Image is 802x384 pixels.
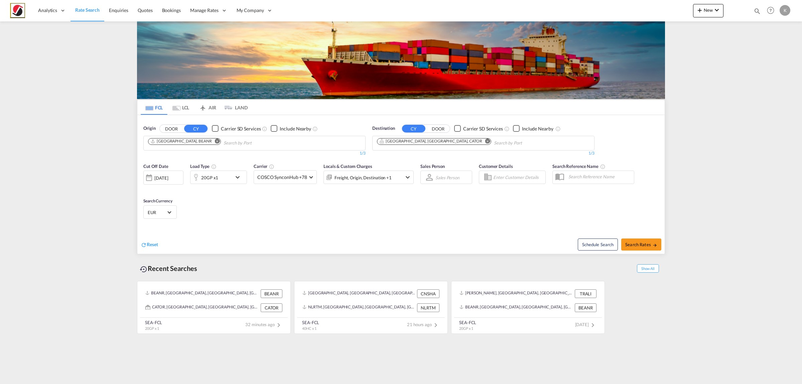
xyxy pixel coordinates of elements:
div: Freight Origin Destination Factory Stuffing [335,173,392,182]
span: Locals & Custom Charges [323,164,372,169]
span: Reset [147,242,158,247]
md-icon: icon-chevron-down [713,6,721,14]
span: Load Type [190,164,217,169]
span: Cut Off Date [143,164,168,169]
div: [DATE] [154,175,168,181]
button: Remove [481,138,491,145]
md-checkbox: Checkbox No Ink [513,125,553,132]
span: 21 hours ago [407,322,440,327]
div: icon-magnify [754,7,761,17]
span: Carrier [254,164,274,169]
div: CATOR, Toronto, ON, Canada, North America, Americas [145,303,259,312]
button: CY [184,125,208,132]
md-tab-item: LAND [221,100,248,115]
input: Search Reference Name [565,172,634,182]
span: Manage Rates [190,7,219,14]
md-icon: icon-arrow-right [653,243,657,248]
span: Search Rates [625,242,657,247]
recent-search-card: [GEOGRAPHIC_DATA], [GEOGRAPHIC_DATA], [GEOGRAPHIC_DATA], [GEOGRAPHIC_DATA] & [GEOGRAPHIC_DATA], [... [294,281,448,334]
span: Rate Search [75,7,100,13]
span: Search Reference Name [552,164,606,169]
div: NLRTM, Rotterdam, Netherlands, Western Europe, Europe [302,303,415,312]
span: 32 minutes ago [245,322,283,327]
md-icon: icon-chevron-right [275,321,283,329]
span: Bookings [162,7,181,13]
md-select: Select Currency: € EUREuro [147,207,173,217]
button: DOOR [426,125,450,132]
md-icon: The selected Trucker/Carrierwill be displayed in the rate results If the rates are from another f... [269,164,274,169]
div: TRALI, Aliaga, Türkiye, South West Asia, Asia Pacific [459,289,573,298]
span: Customer Details [479,164,513,169]
md-icon: icon-chevron-down [234,173,245,181]
recent-search-card: [PERSON_NAME], [GEOGRAPHIC_DATA], [GEOGRAPHIC_DATA], [GEOGRAPHIC_DATA], [GEOGRAPHIC_DATA] TRALIBE... [451,281,605,334]
md-datepicker: Select [143,184,148,193]
md-icon: Unchecked: Ignores neighbouring ports when fetching rates.Checked : Includes neighbouring ports w... [555,126,561,131]
div: SEA-FCL [459,319,476,325]
md-icon: icon-airplane [199,104,207,109]
span: 20GP x 1 [459,326,473,330]
md-tab-item: AIR [194,100,221,115]
md-icon: Unchecked: Ignores neighbouring ports when fetching rates.Checked : Includes neighbouring ports w... [312,126,318,131]
div: Include Nearby [280,125,311,132]
md-icon: Unchecked: Search for CY (Container Yard) services for all selected carriers.Checked : Search for... [504,126,510,131]
div: 20GP x1 [201,173,218,182]
input: Chips input. [224,138,287,149]
md-icon: icon-refresh [141,242,147,248]
div: K [780,5,790,16]
div: NLRTM [417,303,439,312]
span: EUR [148,209,166,215]
div: SEA-FCL [302,319,319,325]
div: Help [765,5,780,17]
md-icon: icon-chevron-right [589,321,597,329]
div: CNSHA [417,289,439,298]
div: Include Nearby [522,125,553,132]
span: Enquiries [109,7,128,13]
img: LCL+%26+FCL+BACKGROUND.png [137,21,665,99]
button: Remove [211,138,221,145]
div: 1/3 [143,151,366,156]
div: BEANR, Antwerp, Belgium, Western Europe, Europe [459,303,573,312]
div: Carrier SD Services [221,125,261,132]
div: Antwerp, BEANR [150,138,212,144]
div: [DATE] [143,171,183,185]
div: Toronto, ON, CATOR [379,138,482,144]
span: Sales Person [420,164,445,169]
md-checkbox: Checkbox No Ink [454,125,503,132]
md-icon: Your search will be saved by the below given name [600,164,606,169]
input: Chips input. [494,138,557,149]
md-checkbox: Checkbox No Ink [271,125,311,132]
div: SEA-FCL [145,319,162,325]
span: 40HC x 1 [302,326,316,330]
button: Note: By default Schedule search will only considerorigin ports, destination ports and cut off da... [578,238,618,251]
div: Carrier SD Services [463,125,503,132]
div: 1/3 [372,151,594,156]
md-select: Sales Person [435,173,460,182]
span: Search Currency [143,198,172,203]
img: a48b9190ed6d11ed9026135994875d88.jpg [10,3,25,18]
span: COSCO SynconHub +78 [257,174,307,181]
md-icon: icon-chevron-right [432,321,440,329]
md-tab-item: LCL [167,100,194,115]
button: icon-plus 400-fgNewicon-chevron-down [693,4,723,17]
md-icon: Unchecked: Search for CY (Container Yard) services for all selected carriers.Checked : Search for... [262,126,267,131]
div: Recent Searches [137,261,200,276]
span: My Company [237,7,264,14]
span: Analytics [38,7,57,14]
button: Search Ratesicon-arrow-right [621,238,661,251]
div: Freight Origin Destination Factory Stuffingicon-chevron-down [323,171,414,184]
div: Press delete to remove this chip. [379,138,484,144]
div: BEANR [261,289,282,298]
span: Quotes [138,7,152,13]
div: Press delete to remove this chip. [150,138,213,144]
md-pagination-wrapper: Use the left and right arrow keys to navigate between tabs [141,100,248,115]
div: CATOR [261,303,282,312]
span: Origin [143,125,155,132]
span: Help [765,5,776,16]
md-chips-wrap: Chips container. Use arrow keys to select chips. [147,136,290,149]
div: OriginDOOR CY Checkbox No InkUnchecked: Search for CY (Container Yard) services for all selected ... [137,115,665,254]
md-icon: icon-magnify [754,7,761,15]
md-checkbox: Checkbox No Ink [212,125,261,132]
div: BEANR, Antwerp, Belgium, Western Europe, Europe [145,289,259,298]
div: TRALI [575,289,596,298]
